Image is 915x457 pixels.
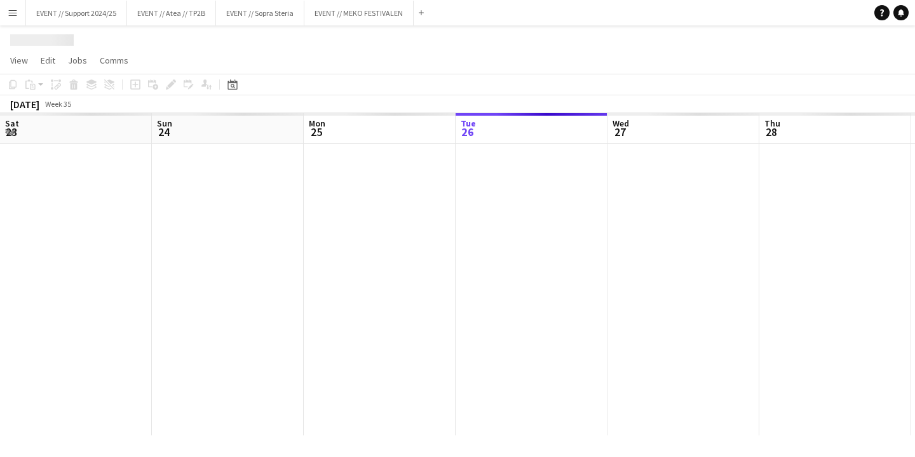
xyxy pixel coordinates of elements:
[63,52,92,69] a: Jobs
[459,125,476,139] span: 26
[36,52,60,69] a: Edit
[155,125,172,139] span: 24
[613,118,629,129] span: Wed
[10,98,39,111] div: [DATE]
[611,125,629,139] span: 27
[307,125,325,139] span: 25
[26,1,127,25] button: EVENT // Support 2024/25
[461,118,476,129] span: Tue
[304,1,414,25] button: EVENT // MEKO FESTIVALEN
[157,118,172,129] span: Sun
[309,118,325,129] span: Mon
[3,125,19,139] span: 23
[68,55,87,66] span: Jobs
[5,52,33,69] a: View
[10,55,28,66] span: View
[5,118,19,129] span: Sat
[42,99,74,109] span: Week 35
[216,1,304,25] button: EVENT // Sopra Steria
[764,118,780,129] span: Thu
[95,52,133,69] a: Comms
[41,55,55,66] span: Edit
[127,1,216,25] button: EVENT // Atea // TP2B
[100,55,128,66] span: Comms
[762,125,780,139] span: 28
